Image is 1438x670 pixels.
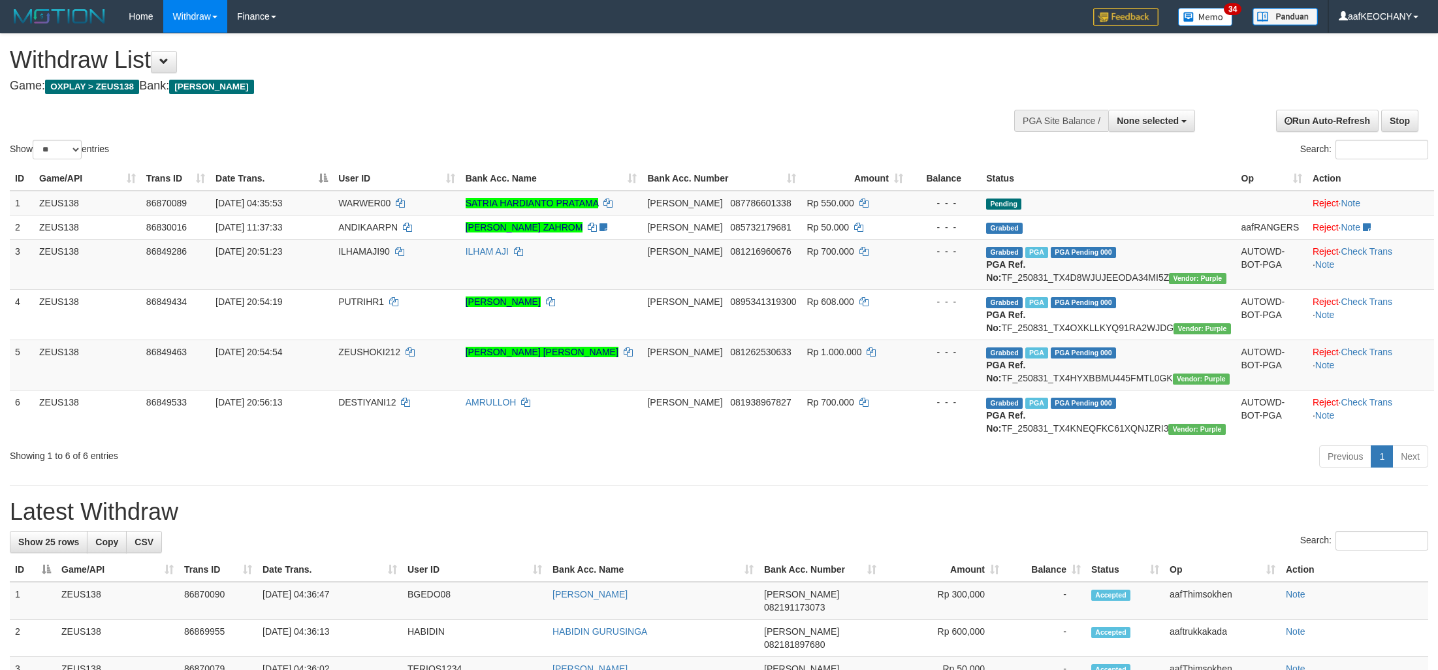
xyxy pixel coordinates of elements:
span: Grabbed [986,223,1023,234]
span: Copy 082181897680 to clipboard [764,639,825,650]
a: Next [1392,445,1428,468]
span: [PERSON_NAME] [764,626,839,637]
h1: Latest Withdraw [10,499,1428,525]
th: User ID: activate to sort column ascending [402,558,547,582]
th: Amount: activate to sort column ascending [801,167,908,191]
div: - - - [914,295,976,308]
span: [DATE] 20:54:54 [216,347,282,357]
th: Balance [908,167,981,191]
span: Rp 1.000.000 [807,347,861,357]
div: - - - [914,396,976,409]
td: BGEDO08 [402,582,547,620]
img: MOTION_logo.png [10,7,109,26]
th: ID [10,167,34,191]
th: Game/API: activate to sort column ascending [34,167,141,191]
span: Rp 550.000 [807,198,854,208]
span: Copy 087786601338 to clipboard [730,198,791,208]
span: 86870089 [146,198,187,208]
td: 4 [10,289,34,340]
th: User ID: activate to sort column ascending [333,167,460,191]
span: [PERSON_NAME] [647,397,722,407]
th: Bank Acc. Name: activate to sort column ascending [460,167,643,191]
span: [PERSON_NAME] [647,296,722,307]
label: Show entries [10,140,109,159]
span: Copy 081216960676 to clipboard [730,246,791,257]
th: Bank Acc. Name: activate to sort column ascending [547,558,759,582]
a: [PERSON_NAME] [466,296,541,307]
button: None selected [1108,110,1195,132]
td: - [1004,620,1086,657]
td: ZEUS138 [34,239,141,289]
span: [DATE] 20:51:23 [216,246,282,257]
td: AUTOWD-BOT-PGA [1236,390,1307,440]
th: Status [981,167,1236,191]
span: None selected [1117,116,1179,126]
span: [PERSON_NAME] [647,246,722,257]
span: Copy 081938967827 to clipboard [730,397,791,407]
span: 86849533 [146,397,187,407]
th: Date Trans.: activate to sort column descending [210,167,333,191]
span: [DATE] 11:37:33 [216,222,282,232]
span: PGA Pending [1051,347,1116,359]
span: Marked by aafRornrotha [1025,347,1048,359]
td: 5 [10,340,34,390]
span: Vendor URL: https://trx4.1velocity.biz [1168,424,1225,435]
td: HABIDIN [402,620,547,657]
a: Note [1315,259,1335,270]
th: Op: activate to sort column ascending [1164,558,1281,582]
a: Reject [1313,246,1339,257]
td: Rp 600,000 [882,620,1004,657]
a: Check Trans [1341,347,1392,357]
td: 86870090 [179,582,257,620]
span: PGA Pending [1051,297,1116,308]
a: Check Trans [1341,246,1392,257]
a: Reject [1313,222,1339,232]
div: - - - [914,345,976,359]
th: Action [1307,167,1434,191]
a: SATRIA HARDIANTO PRATAMA [466,198,599,208]
a: Note [1315,310,1335,320]
span: [PERSON_NAME] [647,347,722,357]
span: 86830016 [146,222,187,232]
td: - [1004,582,1086,620]
a: Check Trans [1341,296,1392,307]
a: Reject [1313,296,1339,307]
td: TF_250831_TX4OXKLLKYQ91RA2WJDG [981,289,1236,340]
td: aafRANGERS [1236,215,1307,239]
span: Copy 082191173073 to clipboard [764,602,825,613]
td: · · [1307,239,1434,289]
a: [PERSON_NAME] [552,589,628,599]
td: ZEUS138 [56,620,179,657]
div: - - - [914,221,976,234]
span: 86849434 [146,296,187,307]
a: Note [1315,360,1335,370]
span: [DATE] 04:35:53 [216,198,282,208]
span: Vendor URL: https://trx4.1velocity.biz [1174,323,1230,334]
span: [DATE] 20:56:13 [216,397,282,407]
td: 6 [10,390,34,440]
span: PGA Pending [1051,398,1116,409]
span: Copy 081262530633 to clipboard [730,347,791,357]
th: ID: activate to sort column descending [10,558,56,582]
th: Date Trans.: activate to sort column ascending [257,558,402,582]
b: PGA Ref. No: [986,410,1025,434]
span: Copy [95,537,118,547]
td: 3 [10,239,34,289]
span: Copy 085732179681 to clipboard [730,222,791,232]
th: Bank Acc. Number: activate to sort column ascending [759,558,882,582]
td: 1 [10,582,56,620]
span: [DATE] 20:54:19 [216,296,282,307]
td: 86869955 [179,620,257,657]
td: 2 [10,215,34,239]
span: PUTRIHR1 [338,296,384,307]
span: DESTIYANI12 [338,397,396,407]
th: Trans ID: activate to sort column ascending [179,558,257,582]
b: PGA Ref. No: [986,259,1025,283]
span: ZEUSHOKI212 [338,347,400,357]
td: 1 [10,191,34,215]
span: Rp 700.000 [807,397,854,407]
a: Run Auto-Refresh [1276,110,1379,132]
span: CSV [135,537,153,547]
td: · · [1307,390,1434,440]
a: Stop [1381,110,1418,132]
